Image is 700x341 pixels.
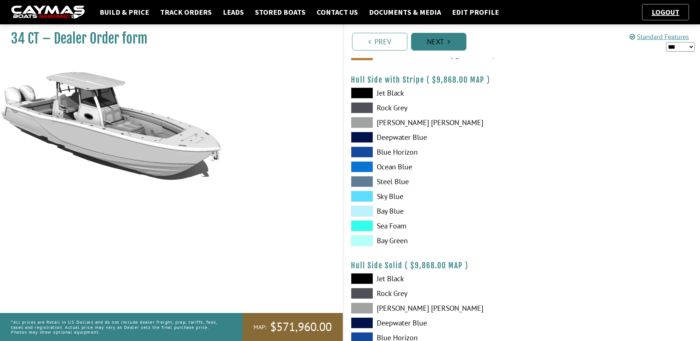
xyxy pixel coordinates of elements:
[432,75,485,85] span: $9,868.00 MAP
[351,206,514,217] label: Bay Blue
[254,323,266,331] span: MAP:
[410,261,463,270] span: $9,868.00 MAP
[96,7,153,17] a: Build & Price
[352,33,407,51] a: Prev
[351,317,514,328] label: Deepwater Blue
[11,30,324,47] h1: 34 CT – Dealer Order form
[351,176,514,187] label: Steel Blue
[351,75,693,85] h4: Hull Side with Stripe ( )
[630,32,689,41] a: Standard Features
[313,7,362,17] a: Contact Us
[351,87,514,99] label: Jet Black
[365,7,445,17] a: Documents & Media
[411,33,466,51] a: Next
[156,7,215,17] a: Track Orders
[351,191,514,202] label: Sky Blue
[351,235,514,246] label: Bay Green
[351,261,693,270] h4: Hull Side Solid ( )
[351,220,514,231] label: Sea Foam
[351,147,514,158] label: Blue Horizon
[270,319,332,335] span: $571,960.00
[448,7,503,17] a: Edit Profile
[351,117,514,128] label: [PERSON_NAME] [PERSON_NAME]
[648,7,683,17] a: Logout
[351,288,514,299] label: Rock Grey
[251,7,309,17] a: Stored Boats
[351,102,514,113] label: Rock Grey
[351,273,514,284] label: Jet Black
[11,316,226,338] p: *All prices are Retail in US Dollars and do not include dealer freight, prep, tariffs, fees, taxe...
[219,7,248,17] a: Leads
[351,161,514,172] label: Ocean Blue
[351,303,514,314] label: [PERSON_NAME] [PERSON_NAME]
[11,6,85,19] img: caymas-dealer-connect-2ed40d3bc7270c1d8d7ffb4b79bf05adc795679939227970def78ec6f6c03838.gif
[351,132,514,143] label: Deepwater Blue
[242,313,343,341] a: MAP:$571,960.00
